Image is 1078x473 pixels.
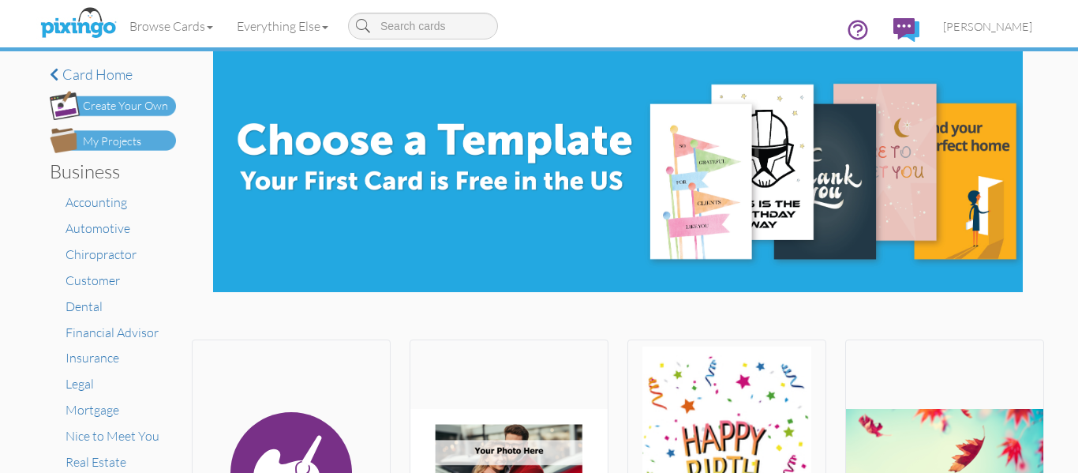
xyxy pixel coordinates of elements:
img: comments.svg [893,18,919,42]
div: My Projects [83,133,141,150]
img: e8896c0d-71ea-4978-9834-e4f545c8bf84.jpg [213,51,1023,292]
a: Chiropractor [66,246,137,262]
div: Create Your Own [83,98,168,114]
img: create-own-button.png [50,91,176,120]
a: Financial Advisor [66,325,159,340]
span: [PERSON_NAME] [943,20,1032,33]
a: Customer [66,272,120,288]
a: Mortgage [66,402,119,418]
a: Card home [50,67,176,83]
img: pixingo logo [36,4,120,43]
h3: Business [50,161,164,182]
a: Nice to Meet You [66,428,159,444]
a: Everything Else [225,6,340,46]
a: Dental [66,298,103,314]
input: Search cards [348,13,498,39]
a: Browse Cards [118,6,225,46]
img: my-projects-button.png [50,128,176,153]
a: Insurance [66,350,119,366]
a: [PERSON_NAME] [931,6,1044,47]
a: Accounting [66,194,127,210]
a: Automotive [66,220,130,236]
a: Legal [66,376,94,392]
a: Real Estate [66,454,126,470]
